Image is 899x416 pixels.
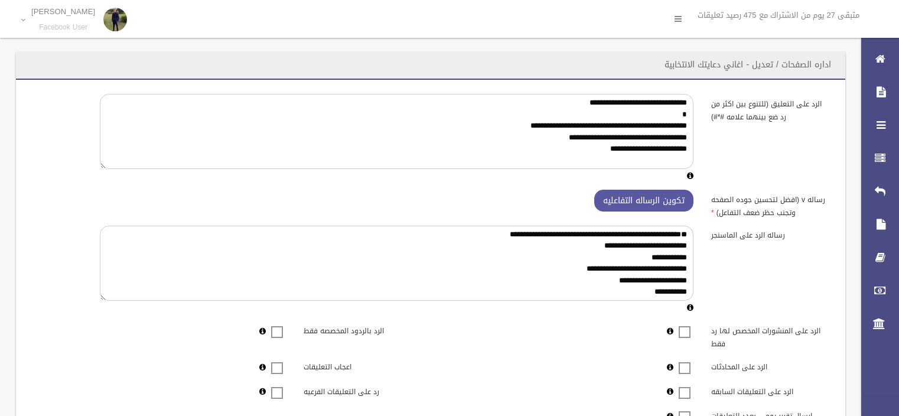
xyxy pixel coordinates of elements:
[702,357,838,374] label: الرد على المحادثات
[295,321,431,338] label: الرد بالردود المخصصه فقط
[295,382,431,398] label: رد على التعليقات الفرعيه
[702,382,838,398] label: الرد على التعليقات السابقه
[702,190,838,219] label: رساله v (افضل لتحسين جوده الصفحه وتجنب حظر ضعف التفاعل)
[31,7,95,16] p: [PERSON_NAME]
[594,190,693,212] button: تكوين الرساله التفاعليه
[702,94,838,123] label: الرد على التعليق (للتنوع بين اكثر من رد ضع بينهما علامه #*#)
[650,53,845,76] header: اداره الصفحات / تعديل - اغاني دعايتك الانتخابية
[702,226,838,242] label: رساله الرد على الماسنجر
[702,321,838,351] label: الرد على المنشورات المخصص لها رد فقط
[295,357,431,374] label: اعجاب التعليقات
[31,23,95,32] small: Facebook User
